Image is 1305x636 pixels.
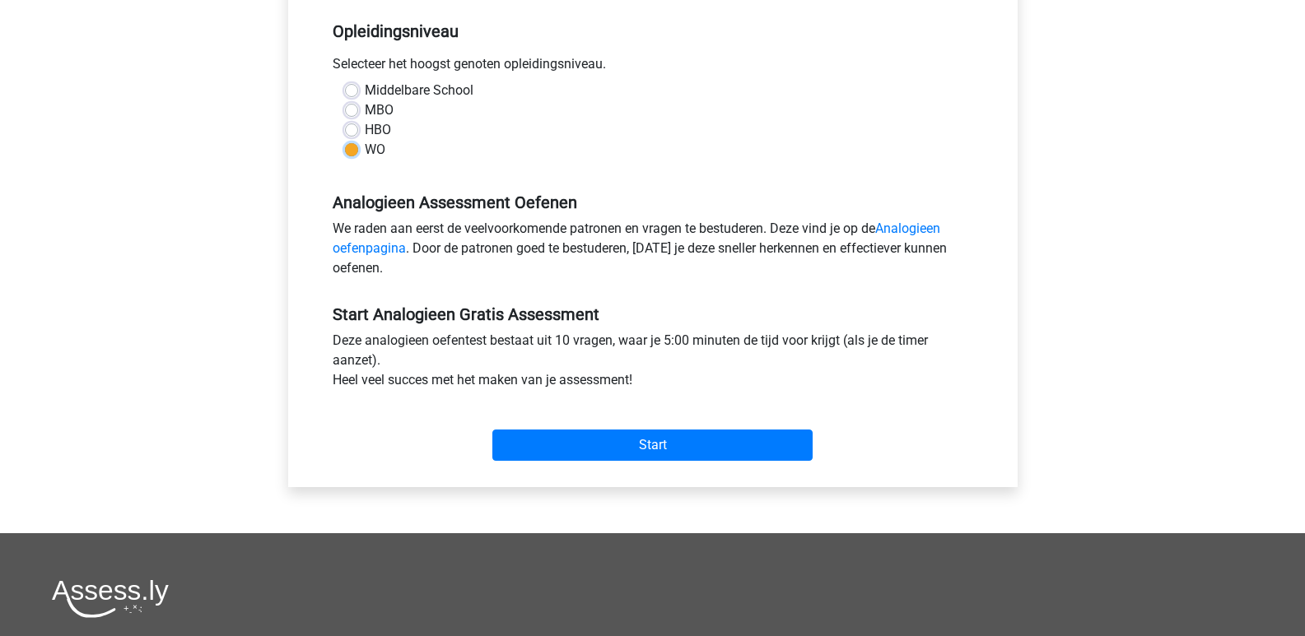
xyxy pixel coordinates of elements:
[365,81,473,100] label: Middelbare School
[492,429,813,461] input: Start
[52,579,169,618] img: Assessly logo
[333,193,973,212] h5: Analogieen Assessment Oefenen
[320,219,986,285] div: We raden aan eerst de veelvoorkomende patronen en vragen te bestuderen. Deze vind je op de . Door...
[320,331,986,397] div: Deze analogieen oefentest bestaat uit 10 vragen, waar je 5:00 minuten de tijd voor krijgt (als je...
[320,54,986,81] div: Selecteer het hoogst genoten opleidingsniveau.
[333,15,973,48] h5: Opleidingsniveau
[365,140,385,160] label: WO
[365,120,391,140] label: HBO
[365,100,394,120] label: MBO
[333,304,973,324] h5: Start Analogieen Gratis Assessment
